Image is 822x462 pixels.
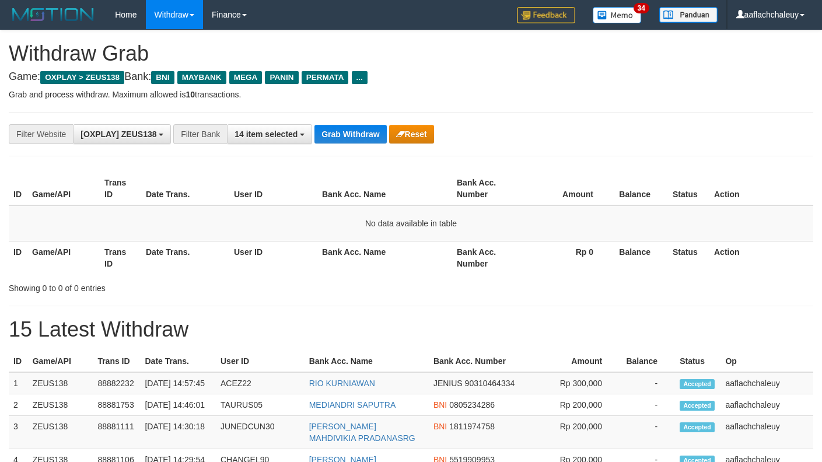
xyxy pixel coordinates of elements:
th: Amount [541,351,620,372]
span: MAYBANK [177,71,226,84]
span: PERMATA [302,71,349,84]
img: MOTION_logo.png [9,6,97,23]
th: Bank Acc. Number [452,172,524,205]
th: Action [709,172,813,205]
td: ZEUS138 [28,394,93,416]
div: Filter Website [9,124,73,144]
span: Accepted [680,422,715,432]
td: JUNEDCUN30 [216,416,305,449]
th: Bank Acc. Name [317,172,452,205]
span: 34 [634,3,649,13]
span: Copy 90310464334 to clipboard [465,379,515,388]
td: aaflachchaleuy [720,372,813,394]
th: Bank Acc. Number [452,241,524,274]
th: Status [675,351,720,372]
div: Filter Bank [173,124,227,144]
th: Trans ID [100,241,141,274]
th: User ID [229,241,317,274]
div: Showing 0 to 0 of 0 entries [9,278,334,294]
td: [DATE] 14:46:01 [140,394,216,416]
th: Date Trans. [140,351,216,372]
button: Grab Withdraw [314,125,386,143]
a: MEDIANDRI SAPUTRA [309,400,396,409]
th: Balance [620,351,675,372]
span: Accepted [680,379,715,389]
td: [DATE] 14:30:18 [140,416,216,449]
td: ZEUS138 [28,372,93,394]
button: [OXPLAY] ZEUS138 [73,124,171,144]
td: TAURUS05 [216,394,305,416]
span: Accepted [680,401,715,411]
th: Date Trans. [141,241,229,274]
th: ID [9,172,27,205]
span: MEGA [229,71,263,84]
th: Bank Acc. Name [317,241,452,274]
span: JENIUS [433,379,463,388]
th: Trans ID [100,172,141,205]
th: ID [9,351,28,372]
td: 3 [9,416,28,449]
button: Reset [389,125,434,143]
th: Op [720,351,813,372]
td: [DATE] 14:57:45 [140,372,216,394]
th: Action [709,241,813,274]
span: OXPLAY > ZEUS138 [40,71,124,84]
th: Balance [611,172,668,205]
img: Button%20Memo.svg [593,7,642,23]
h1: Withdraw Grab [9,42,813,65]
span: BNI [433,422,447,431]
img: Feedback.jpg [517,7,575,23]
td: Rp 200,000 [541,416,620,449]
span: PANIN [265,71,298,84]
td: - [620,394,675,416]
th: Trans ID [93,351,140,372]
button: 14 item selected [227,124,312,144]
th: User ID [229,172,317,205]
span: BNI [433,400,447,409]
strong: 10 [186,90,195,99]
th: Date Trans. [141,172,229,205]
span: 14 item selected [235,129,298,139]
span: ... [352,71,368,84]
td: aaflachchaleuy [720,394,813,416]
td: No data available in table [9,205,813,242]
td: 88881753 [93,394,140,416]
td: ZEUS138 [28,416,93,449]
th: Game/API [28,351,93,372]
td: 88881111 [93,416,140,449]
th: Game/API [27,172,100,205]
td: aaflachchaleuy [720,416,813,449]
span: BNI [151,71,174,84]
th: Balance [611,241,668,274]
th: Amount [524,172,611,205]
a: RIO KURNIAWAN [309,379,375,388]
th: Rp 0 [524,241,611,274]
span: [OXPLAY] ZEUS138 [81,129,156,139]
td: 1 [9,372,28,394]
td: - [620,416,675,449]
h1: 15 Latest Withdraw [9,318,813,341]
td: 2 [9,394,28,416]
img: panduan.png [659,7,718,23]
td: Rp 200,000 [541,394,620,416]
th: ID [9,241,27,274]
td: Rp 300,000 [541,372,620,394]
td: ACEZ22 [216,372,305,394]
span: Copy 0805234286 to clipboard [449,400,495,409]
th: Game/API [27,241,100,274]
th: Bank Acc. Number [429,351,541,372]
h4: Game: Bank: [9,71,813,83]
th: User ID [216,351,305,372]
th: Status [668,172,709,205]
p: Grab and process withdraw. Maximum allowed is transactions. [9,89,813,100]
span: Copy 1811974758 to clipboard [449,422,495,431]
th: Bank Acc. Name [305,351,429,372]
a: [PERSON_NAME] MAHDIVIKIA PRADANASRG [309,422,415,443]
td: 88882232 [93,372,140,394]
td: - [620,372,675,394]
th: Status [668,241,709,274]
